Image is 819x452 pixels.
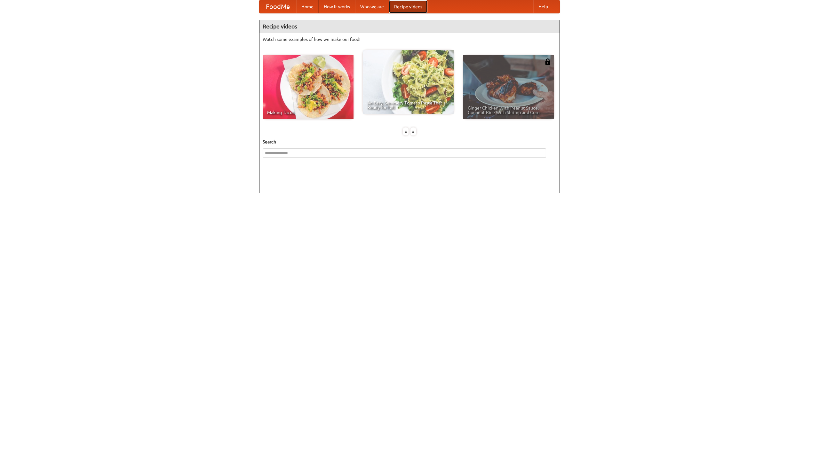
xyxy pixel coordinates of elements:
a: FoodMe [259,0,296,13]
a: Making Tacos [263,55,354,119]
a: How it works [319,0,355,13]
h5: Search [263,139,556,145]
p: Watch some examples of how we make our food! [263,36,556,42]
a: An Easy, Summery Tomato Pasta That's Ready for Fall [363,50,454,114]
div: » [410,127,416,135]
span: An Easy, Summery Tomato Pasta That's Ready for Fall [367,101,449,110]
a: Home [296,0,319,13]
a: Recipe videos [389,0,427,13]
div: « [403,127,409,135]
a: Who we are [355,0,389,13]
a: Help [533,0,553,13]
h4: Recipe videos [259,20,560,33]
span: Making Tacos [267,110,349,115]
img: 483408.png [545,58,551,65]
